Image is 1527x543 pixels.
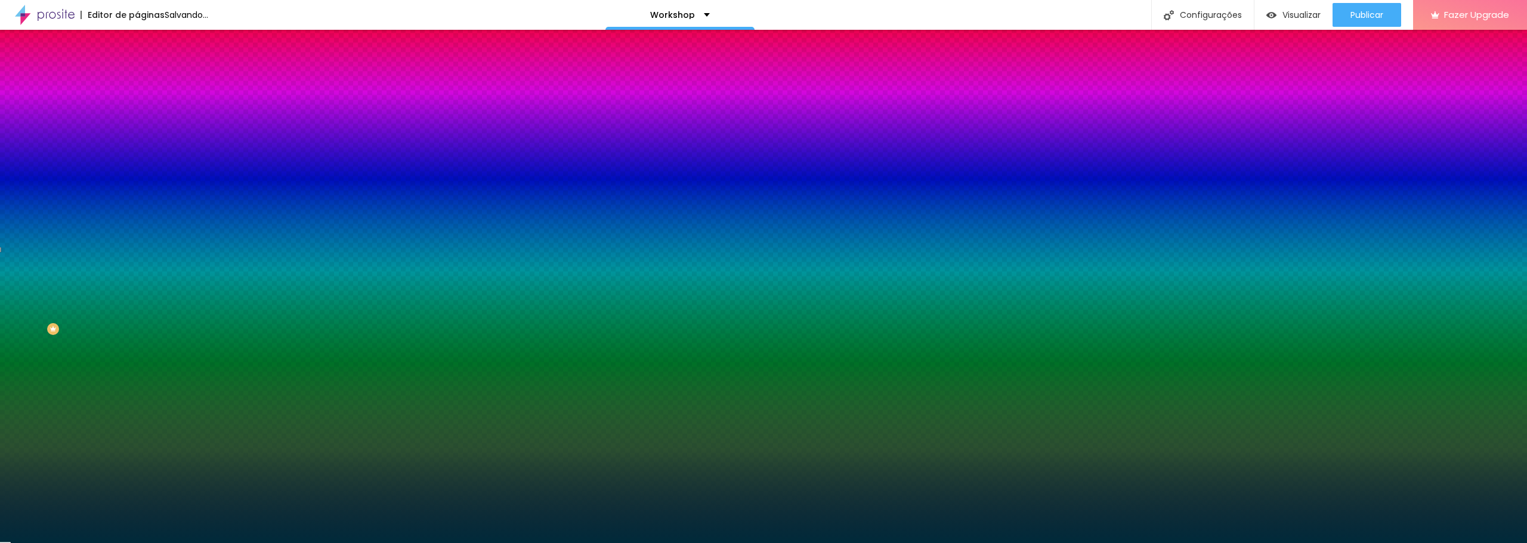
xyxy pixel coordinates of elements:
span: Publicar [1350,10,1383,20]
p: Workshop [650,11,695,19]
img: view-1.svg [1266,10,1276,20]
button: Publicar [1333,3,1401,27]
button: Visualizar [1254,3,1333,27]
span: Fazer Upgrade [1444,10,1509,20]
span: Visualizar [1282,10,1321,20]
img: Icone [1164,10,1174,20]
div: Editor de páginas [81,11,165,19]
div: Salvando... [165,11,208,19]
